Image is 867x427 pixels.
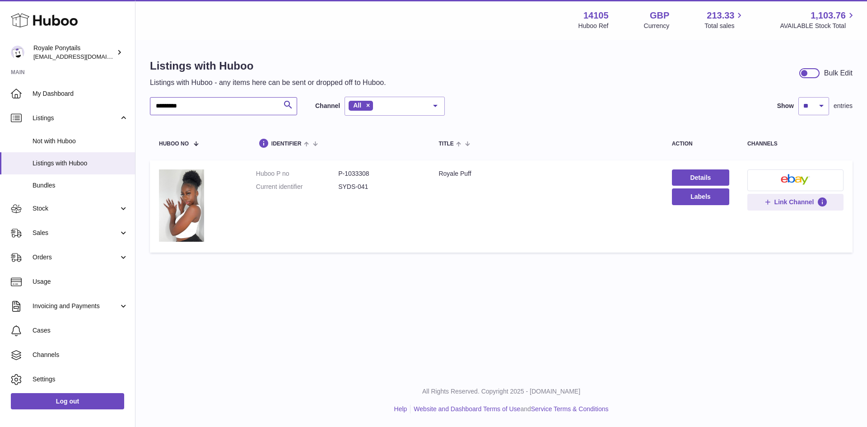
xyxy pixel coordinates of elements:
a: Website and Dashboard Terms of Use [414,405,520,413]
span: Channels [33,351,128,359]
button: Labels [672,188,729,205]
a: 1,103.76 AVAILABLE Stock Total [780,9,856,30]
span: Usage [33,277,128,286]
span: title [438,141,453,147]
span: 213.33 [707,9,734,22]
button: Link Channel [747,194,844,210]
div: Royale Ponytails [33,44,115,61]
span: 1,103.76 [811,9,846,22]
span: Settings [33,375,128,384]
dt: Current identifier [256,183,338,191]
span: Sales [33,229,119,237]
strong: GBP [650,9,669,22]
p: All Rights Reserved. Copyright 2025 - [DOMAIN_NAME] [143,387,860,396]
div: Royale Puff [438,169,653,178]
li: and [410,405,608,413]
label: Show [777,102,794,110]
span: [EMAIL_ADDRESS][DOMAIN_NAME] [33,53,133,60]
span: Listings [33,114,119,122]
a: Details [672,169,729,186]
span: My Dashboard [33,89,128,98]
label: Channel [315,102,340,110]
span: Link Channel [774,198,814,206]
img: internalAdmin-14105@internal.huboo.com [11,46,24,59]
div: channels [747,141,844,147]
span: entries [834,102,853,110]
a: 213.33 Total sales [704,9,745,30]
span: Invoicing and Payments [33,302,119,310]
div: action [672,141,729,147]
span: Stock [33,204,119,213]
p: Listings with Huboo - any items here can be sent or dropped off to Huboo. [150,78,386,88]
span: Huboo no [159,141,189,147]
span: Orders [33,253,119,262]
dt: Huboo P no [256,169,338,178]
span: Cases [33,326,128,335]
h1: Listings with Huboo [150,59,386,73]
div: Currency [644,22,670,30]
span: Not with Huboo [33,137,128,145]
span: AVAILABLE Stock Total [780,22,856,30]
img: Royale Puff [159,169,204,241]
dd: P-1033308 [338,169,420,178]
a: Help [394,405,407,413]
div: Huboo Ref [578,22,609,30]
strong: 14105 [583,9,609,22]
div: Bulk Edit [824,68,853,78]
span: Total sales [704,22,745,30]
a: Service Terms & Conditions [531,405,609,413]
img: ebay-small.png [781,174,811,185]
span: All [353,102,361,109]
span: Listings with Huboo [33,159,128,168]
dd: SYDS-041 [338,183,420,191]
span: identifier [271,141,302,147]
span: Bundles [33,181,128,190]
a: Log out [11,393,124,409]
